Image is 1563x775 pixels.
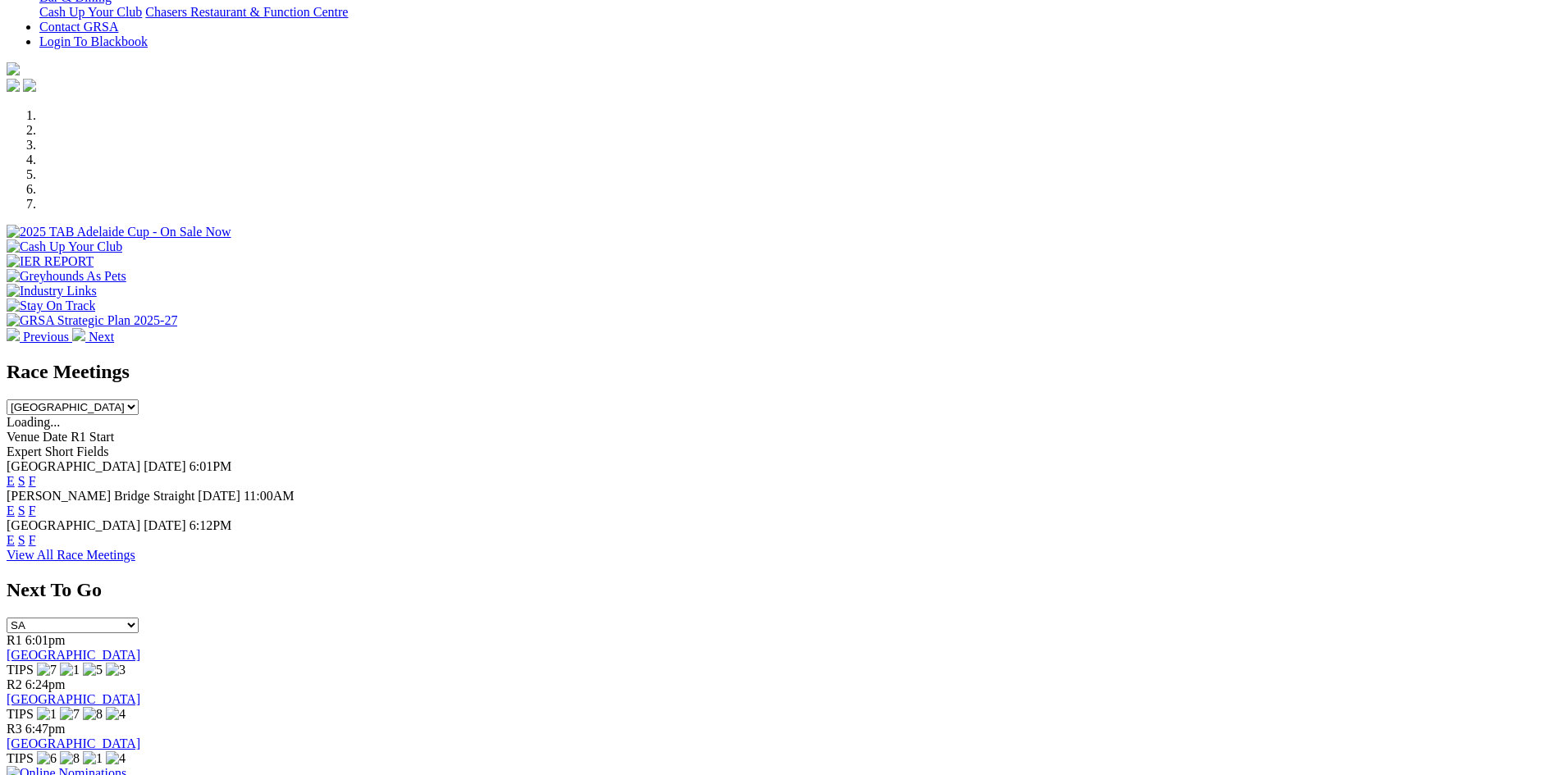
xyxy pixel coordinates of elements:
[7,633,22,647] span: R1
[39,34,148,48] a: Login To Blackbook
[7,518,140,532] span: [GEOGRAPHIC_DATA]
[7,430,39,444] span: Venue
[39,5,142,19] a: Cash Up Your Club
[144,459,186,473] span: [DATE]
[39,5,1556,20] div: Bar & Dining
[37,751,57,766] img: 6
[25,633,66,647] span: 6:01pm
[7,504,15,517] a: E
[7,254,94,269] img: IER REPORT
[29,474,36,488] a: F
[7,677,22,691] span: R2
[106,707,126,722] img: 4
[83,663,103,677] img: 5
[144,518,186,532] span: [DATE]
[7,722,22,736] span: R3
[7,736,140,750] a: [GEOGRAPHIC_DATA]
[106,663,126,677] img: 3
[7,751,34,765] span: TIPS
[18,533,25,547] a: S
[7,269,126,284] img: Greyhounds As Pets
[7,444,42,458] span: Expert
[7,707,34,721] span: TIPS
[25,677,66,691] span: 6:24pm
[60,707,80,722] img: 7
[89,330,114,344] span: Next
[7,474,15,488] a: E
[43,430,67,444] span: Date
[83,707,103,722] img: 8
[7,648,140,662] a: [GEOGRAPHIC_DATA]
[106,751,126,766] img: 4
[7,239,122,254] img: Cash Up Your Club
[198,489,240,503] span: [DATE]
[23,79,36,92] img: twitter.svg
[29,504,36,517] a: F
[7,328,20,341] img: chevron-left-pager-white.svg
[190,518,232,532] span: 6:12PM
[7,459,140,473] span: [GEOGRAPHIC_DATA]
[76,444,108,458] span: Fields
[7,361,1556,383] h2: Race Meetings
[7,548,135,562] a: View All Race Meetings
[7,330,72,344] a: Previous
[71,430,114,444] span: R1 Start
[7,533,15,547] a: E
[7,415,60,429] span: Loading...
[45,444,74,458] span: Short
[72,330,114,344] a: Next
[7,225,231,239] img: 2025 TAB Adelaide Cup - On Sale Now
[145,5,348,19] a: Chasers Restaurant & Function Centre
[60,663,80,677] img: 1
[7,579,1556,601] h2: Next To Go
[37,663,57,677] img: 7
[190,459,232,473] span: 6:01PM
[18,474,25,488] a: S
[25,722,66,736] span: 6:47pm
[7,489,194,503] span: [PERSON_NAME] Bridge Straight
[7,284,97,299] img: Industry Links
[244,489,295,503] span: 11:00AM
[39,20,118,34] a: Contact GRSA
[72,328,85,341] img: chevron-right-pager-white.svg
[7,79,20,92] img: facebook.svg
[7,692,140,706] a: [GEOGRAPHIC_DATA]
[37,707,57,722] img: 1
[29,533,36,547] a: F
[7,313,177,328] img: GRSA Strategic Plan 2025-27
[7,62,20,75] img: logo-grsa-white.png
[23,330,69,344] span: Previous
[83,751,103,766] img: 1
[7,663,34,677] span: TIPS
[7,299,95,313] img: Stay On Track
[60,751,80,766] img: 8
[18,504,25,517] a: S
